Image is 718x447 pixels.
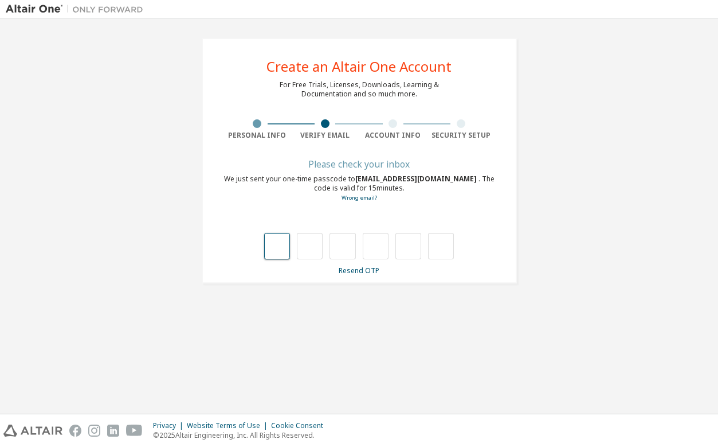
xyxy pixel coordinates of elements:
[271,421,330,430] div: Cookie Consent
[6,3,149,15] img: Altair One
[266,60,452,73] div: Create an Altair One Account
[3,425,62,437] img: altair_logo.svg
[223,174,495,203] div: We just sent your one-time passcode to . The code is valid for 15 minutes.
[291,131,359,140] div: Verify Email
[342,194,377,201] a: Go back to the registration form
[153,430,330,440] p: © 2025 Altair Engineering, Inc. All Rights Reserved.
[359,131,427,140] div: Account Info
[187,421,271,430] div: Website Terms of Use
[427,131,495,140] div: Security Setup
[339,266,379,275] a: Resend OTP
[153,421,187,430] div: Privacy
[107,425,119,437] img: linkedin.svg
[280,80,439,99] div: For Free Trials, Licenses, Downloads, Learning & Documentation and so much more.
[223,161,495,168] div: Please check your inbox
[223,131,292,140] div: Personal Info
[69,425,81,437] img: facebook.svg
[126,425,143,437] img: youtube.svg
[88,425,100,437] img: instagram.svg
[355,174,478,184] span: [EMAIL_ADDRESS][DOMAIN_NAME]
